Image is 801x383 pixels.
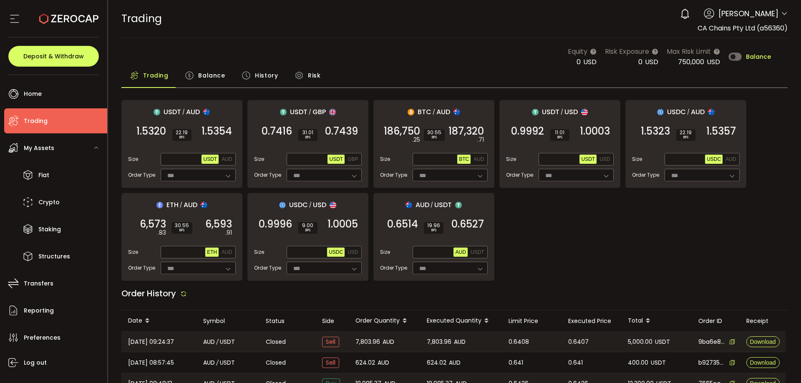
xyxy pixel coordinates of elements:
span: 6,593 [205,220,232,228]
img: usdt_portfolio.svg [280,109,287,115]
span: Size [254,248,264,256]
i: BPS [680,135,692,140]
span: Order Type [506,171,533,179]
span: 1.0005 [327,220,358,228]
div: Executed Quantity [420,314,502,328]
span: AUD [383,337,394,347]
em: / [216,358,219,368]
span: Risk Exposure [605,46,649,57]
span: Order Type [380,264,407,272]
span: Size [128,248,138,256]
span: Preferences [24,332,60,344]
div: 聊天小组件 [704,293,801,383]
button: AUD [453,248,467,257]
span: 19.96 [427,223,440,228]
img: aud_portfolio.svg [203,109,210,115]
div: Status [259,316,315,326]
span: Risk [308,67,320,84]
em: .71 [477,135,484,144]
span: USDC [667,107,686,117]
em: / [687,108,690,116]
span: USD [313,200,326,210]
span: Order Type [380,171,407,179]
span: Staking [38,223,61,235]
span: GBP [312,107,326,117]
button: USD [346,248,360,257]
span: GBP [348,156,358,162]
span: AUD [455,249,466,255]
span: USDT [290,107,307,117]
iframe: Chat Widget [704,293,801,383]
i: BPS [302,228,314,233]
div: Order Quantity [349,314,420,328]
span: Trading [24,115,48,127]
button: USDC [705,155,723,164]
span: AUD [222,156,232,162]
span: Home [24,88,42,100]
i: BPS [427,228,440,233]
span: Trading [121,11,162,26]
img: aud_portfolio.svg [453,109,460,115]
span: Sell [322,358,339,368]
img: usdt_portfolio.svg [154,109,160,115]
span: 0.641 [509,358,523,368]
img: aud_portfolio.svg [201,202,207,208]
span: AUD [691,107,705,117]
span: 6,573 [140,220,166,228]
span: b9273550-9ec8-42ab-b440-debceb6bf362 [698,358,725,367]
span: AUD [184,200,197,210]
span: Size [632,155,642,163]
span: 0.6407 [568,337,589,347]
span: Size [506,155,516,163]
div: Symbol [196,316,259,326]
span: 187,320 [448,127,484,135]
button: AUD [220,248,234,257]
img: usd_portfolio.svg [330,202,336,208]
span: USDT [220,358,235,368]
img: gbp_portfolio.svg [329,109,336,115]
span: AUD [449,358,461,368]
em: / [180,201,182,209]
img: usdc_portfolio.svg [279,202,286,208]
span: 11.01 [554,130,566,135]
span: Closed [266,338,286,346]
span: AUD [725,156,736,162]
button: USDC [327,248,345,257]
em: / [309,108,311,116]
img: aud_portfolio.svg [708,109,715,115]
span: Balance [746,54,771,60]
button: USD [598,155,612,164]
i: BPS [427,135,441,140]
span: 7,803.96 [355,337,380,347]
img: usdt_portfolio.svg [455,202,462,208]
span: Order Type [254,171,281,179]
button: USDT [202,155,219,164]
span: Log out [24,357,47,369]
em: .25 [412,135,420,144]
span: Closed [266,358,286,367]
span: Transfers [24,278,53,290]
span: USDT [434,200,452,210]
span: Trading [143,67,169,84]
span: 30.55 [175,223,189,228]
span: 400.00 [628,358,648,368]
span: 7,803.96 [427,337,451,347]
em: / [182,108,185,116]
span: Deposit & Withdraw [23,53,84,59]
span: ETH [166,200,179,210]
span: My Assets [24,142,54,154]
span: Order Type [128,264,155,272]
span: Order Type [254,264,281,272]
span: [PERSON_NAME] [718,8,778,19]
span: Order History [121,288,176,299]
em: / [309,201,312,209]
span: Size [254,155,264,163]
span: AUD [203,337,215,347]
button: AUD [220,155,234,164]
img: usdt_portfolio.svg [532,109,539,115]
span: Size [128,155,138,163]
span: AUD [186,107,200,117]
span: 1.5357 [706,127,736,135]
span: USD [599,156,610,162]
button: USDT [327,155,345,164]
